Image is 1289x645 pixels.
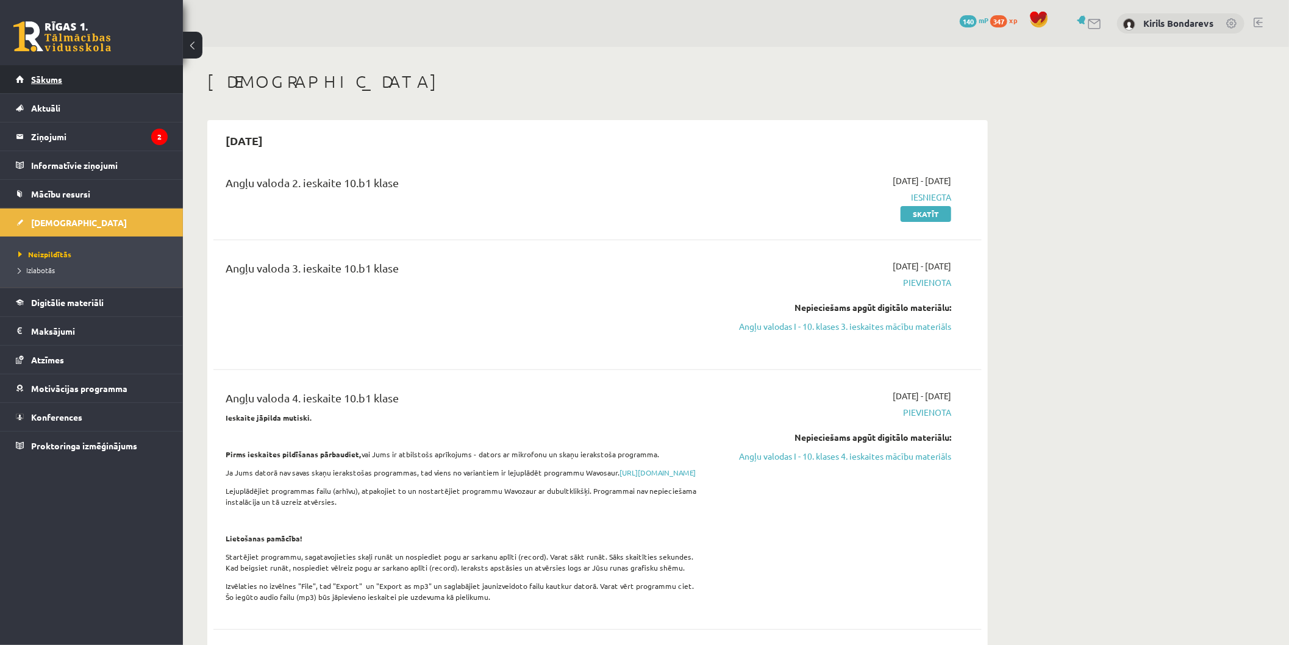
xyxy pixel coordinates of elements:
[31,123,168,151] legend: Ziņojumi
[901,206,951,222] a: Skatīt
[226,260,703,282] div: Angļu valoda 3. ieskaite 10.b1 klase
[31,151,168,179] legend: Informatīvie ziņojumi
[990,15,1007,27] span: 347
[16,346,168,374] a: Atzīmes
[226,485,703,507] p: Lejuplādējiet programmas failu (arhīvu), atpakojiet to un nostartējiet programmu Wavozaur ar dubu...
[16,65,168,93] a: Sākums
[226,174,703,197] div: Angļu valoda 2. ieskaite 10.b1 klase
[16,180,168,208] a: Mācību resursi
[31,317,168,345] legend: Maksājumi
[226,449,703,460] p: vai Jums ir atbilstošs aprīkojums - dators ar mikrofonu un skaņu ierakstoša programma.
[16,317,168,345] a: Maksājumi
[226,390,703,412] div: Angļu valoda 4. ieskaite 10.b1 klase
[31,297,104,308] span: Digitālie materiāli
[16,403,168,431] a: Konferences
[213,126,275,155] h2: [DATE]
[31,74,62,85] span: Sākums
[16,288,168,316] a: Digitālie materiāli
[18,265,55,275] span: Izlabotās
[226,413,312,422] strong: Ieskaite jāpilda mutiski.
[226,467,703,478] p: Ja Jums datorā nav savas skaņu ierakstošas programmas, tad viens no variantiem ir lejuplādēt prog...
[16,123,168,151] a: Ziņojumi2
[151,129,168,145] i: 2
[16,432,168,460] a: Proktoringa izmēģinājums
[16,94,168,122] a: Aktuāli
[893,174,951,187] span: [DATE] - [DATE]
[960,15,977,27] span: 140
[960,15,988,25] a: 140 mP
[226,551,703,573] p: Startējiet programmu, sagatavojieties skaļi runāt un nospiediet pogu ar sarkanu aplīti (record). ...
[207,71,988,92] h1: [DEMOGRAPHIC_DATA]
[31,354,64,365] span: Atzīmes
[31,217,127,228] span: [DEMOGRAPHIC_DATA]
[18,249,171,260] a: Neizpildītās
[620,468,696,477] a: [URL][DOMAIN_NAME]
[31,383,127,394] span: Motivācijas programma
[721,450,951,463] a: Angļu valodas I - 10. klases 4. ieskaites mācību materiāls
[1143,17,1213,29] a: Kirils Bondarevs
[721,406,951,419] span: Pievienota
[18,249,71,259] span: Neizpildītās
[16,208,168,237] a: [DEMOGRAPHIC_DATA]
[1123,18,1135,30] img: Kirils Bondarevs
[1009,15,1017,25] span: xp
[721,191,951,204] span: Iesniegta
[18,265,171,276] a: Izlabotās
[31,412,82,422] span: Konferences
[979,15,988,25] span: mP
[31,102,60,113] span: Aktuāli
[31,440,137,451] span: Proktoringa izmēģinājums
[31,188,90,199] span: Mācību resursi
[721,301,951,314] div: Nepieciešams apgūt digitālo materiālu:
[226,580,703,602] p: Izvēlaties no izvēlnes "File", tad "Export" un "Export as mp3" un saglabājiet jaunizveidoto failu...
[16,151,168,179] a: Informatīvie ziņojumi
[16,374,168,402] a: Motivācijas programma
[721,431,951,444] div: Nepieciešams apgūt digitālo materiālu:
[226,533,302,543] strong: Lietošanas pamācība!
[893,260,951,273] span: [DATE] - [DATE]
[990,15,1023,25] a: 347 xp
[226,449,362,459] strong: Pirms ieskaites pildīšanas pārbaudiet,
[13,21,111,52] a: Rīgas 1. Tālmācības vidusskola
[893,390,951,402] span: [DATE] - [DATE]
[721,320,951,333] a: Angļu valodas I - 10. klases 3. ieskaites mācību materiāls
[721,276,951,289] span: Pievienota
